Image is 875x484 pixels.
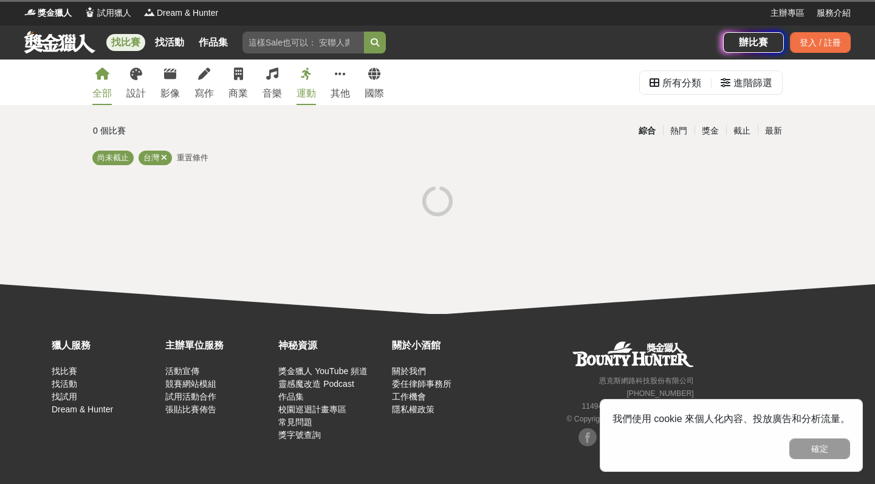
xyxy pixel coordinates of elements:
div: 截止 [726,120,758,141]
a: Logo試用獵人 [84,7,131,19]
span: 尚未截止 [97,153,129,162]
div: 全部 [92,86,112,101]
a: 國際 [365,60,384,105]
input: 這樣Sale也可以： 安聯人壽創意銷售法募集 [242,32,364,53]
a: 找活動 [52,379,77,389]
a: 活動宣傳 [165,366,199,376]
a: 找比賽 [52,366,77,376]
a: 找活動 [150,34,189,51]
small: 11494 [STREET_ADDRESS] 3 樓 [582,402,693,411]
a: 獎金獵人 YouTube 頻道 [278,366,368,376]
a: 獎字號查詢 [278,430,321,440]
div: 設計 [126,86,146,101]
a: 商業 [228,60,248,105]
span: 獎金獵人 [38,7,72,19]
a: 常見問題 [278,417,312,427]
small: 恩克斯網路科技股份有限公司 [599,377,694,385]
a: 影像 [160,60,180,105]
a: 其他 [331,60,350,105]
a: 隱私權政策 [392,404,434,414]
a: 主辦專區 [770,7,805,19]
img: Facebook [578,428,597,446]
div: 商業 [228,86,248,101]
a: 張貼比賽佈告 [165,404,216,414]
span: 試用獵人 [97,7,131,19]
a: 音樂 [262,60,282,105]
a: 委任律師事務所 [392,379,451,389]
a: LogoDream & Hunter [143,7,218,19]
span: 重置條件 [177,153,208,162]
div: 運動 [297,86,316,101]
a: 靈感魔改造 Podcast [278,379,354,389]
div: 所有分類 [662,71,701,95]
a: Logo獎金獵人 [24,7,72,19]
div: 主辦單位服務 [165,338,273,353]
a: 全部 [92,60,112,105]
a: 寫作 [194,60,214,105]
div: 進階篩選 [733,71,772,95]
div: 影像 [160,86,180,101]
a: 作品集 [278,392,304,401]
div: 最新 [758,120,789,141]
div: 0 個比賽 [93,120,322,141]
div: 獎金 [695,120,726,141]
a: 辦比賽 [723,32,784,53]
a: 競賽網站模組 [165,379,216,389]
span: 我們使用 cookie 來個人化內容、投放廣告和分析流量。 [612,414,850,424]
img: Logo [143,6,156,18]
a: Dream & Hunter [52,404,113,414]
a: 工作機會 [392,392,426,401]
a: 找比賽 [106,34,145,51]
div: 音樂 [262,86,282,101]
a: 服務介紹 [817,7,851,19]
small: [PHONE_NUMBER] [626,389,693,398]
small: © Copyright 2025 . All Rights Reserved. [566,415,693,423]
div: 熱門 [663,120,695,141]
div: 神秘資源 [278,338,386,353]
a: 試用活動合作 [165,392,216,401]
div: 綜合 [631,120,663,141]
div: 登入 / 註冊 [790,32,851,53]
a: 運動 [297,60,316,105]
a: 作品集 [194,34,233,51]
div: 關於小酒館 [392,338,499,353]
a: 設計 [126,60,146,105]
span: Dream & Hunter [157,7,218,19]
img: Logo [84,6,96,18]
button: 確定 [789,438,850,459]
div: 其他 [331,86,350,101]
div: 獵人服務 [52,338,159,353]
a: 校園巡迴計畫專區 [278,404,346,414]
span: 台灣 [143,153,159,162]
div: 國際 [365,86,384,101]
div: 寫作 [194,86,214,101]
a: 關於我們 [392,366,426,376]
a: 找試用 [52,392,77,401]
img: Logo [24,6,36,18]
